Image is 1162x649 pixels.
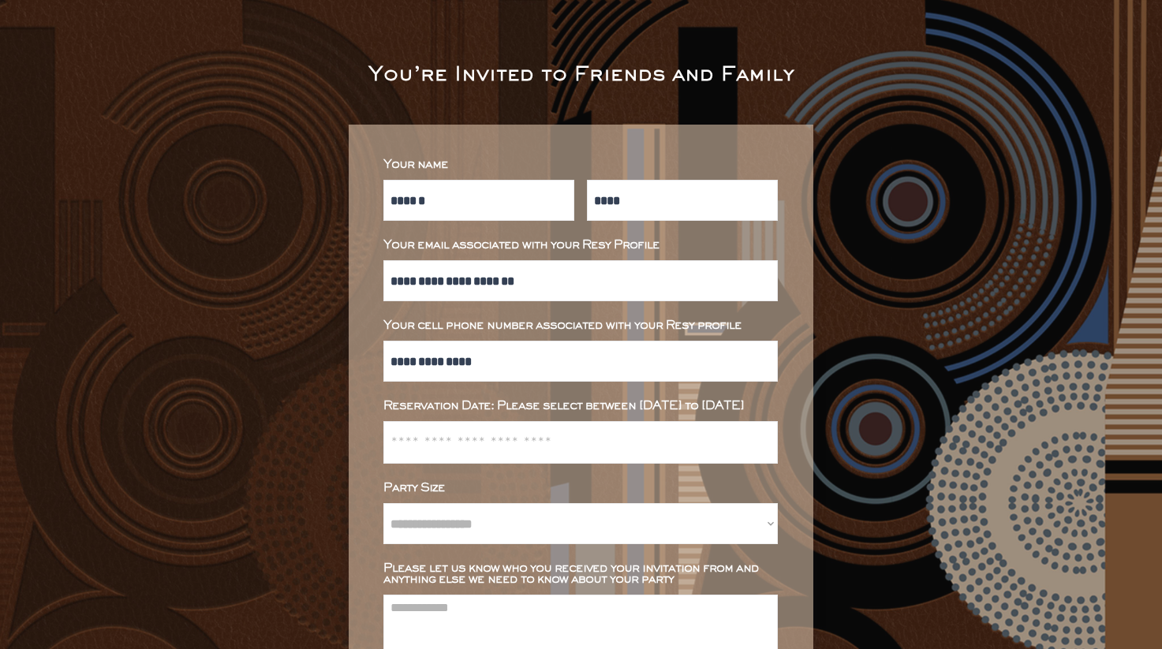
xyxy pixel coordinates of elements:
[368,66,794,85] div: You’re Invited to Friends and Family
[383,240,778,251] div: Your email associated with your Resy Profile
[383,563,778,585] div: Please let us know who you received your invitation from and anything else we need to know about ...
[383,159,778,170] div: Your name
[383,483,778,494] div: Party Size
[383,401,778,412] div: Reservation Date: Please select between [DATE] to [DATE]
[383,320,778,331] div: Your cell phone number associated with your Resy profile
